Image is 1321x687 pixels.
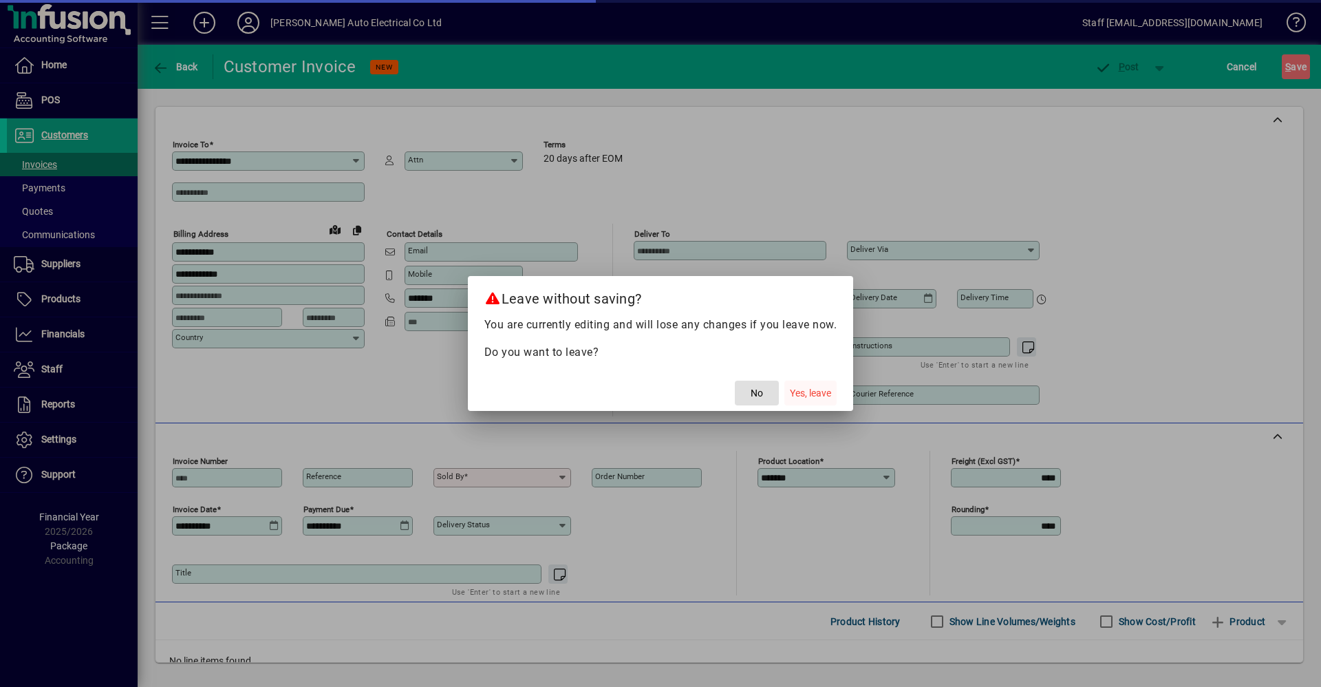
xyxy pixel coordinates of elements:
button: Yes, leave [784,381,837,405]
p: Do you want to leave? [484,344,837,361]
span: No [751,386,763,401]
button: No [735,381,779,405]
span: Yes, leave [790,386,831,401]
h2: Leave without saving? [468,276,854,316]
p: You are currently editing and will lose any changes if you leave now. [484,317,837,333]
